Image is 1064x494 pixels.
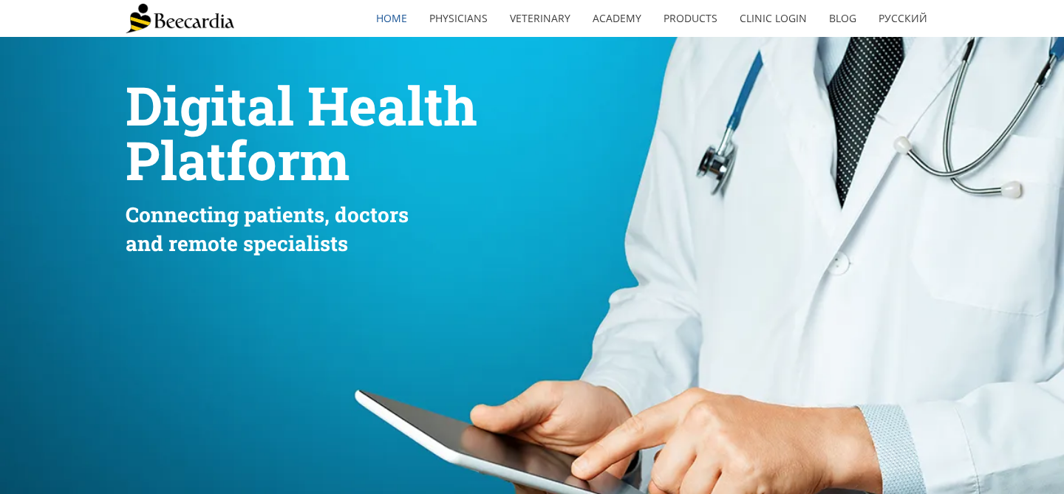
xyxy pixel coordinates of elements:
span: and remote specialists [126,230,348,257]
span: Platform [126,125,349,195]
a: Academy [582,1,652,35]
a: Clinic Login [729,1,818,35]
span: Digital Health [126,70,477,140]
span: Connecting patients, doctors [126,201,409,228]
img: Beecardia [126,4,234,33]
a: Blog [818,1,867,35]
a: Products [652,1,729,35]
a: Русский [867,1,938,35]
a: Veterinary [499,1,582,35]
a: home [365,1,418,35]
a: Physicians [418,1,499,35]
